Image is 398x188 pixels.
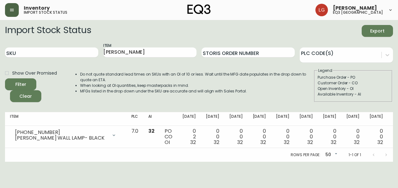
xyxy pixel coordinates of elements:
button: Filter [5,78,36,90]
div: Purchase Order - PO [318,75,389,80]
span: 32 [377,139,383,146]
td: 7.0 [126,126,144,148]
div: 0 2 [182,128,196,145]
span: Inventory [24,6,50,11]
div: [PERSON_NAME] WALL LAMP- BLACK [15,135,108,141]
div: 0 0 [276,128,289,145]
th: Item [5,112,126,126]
img: da6fc1c196b8cb7038979a7df6c040e1 [315,4,328,16]
span: [PERSON_NAME] [333,6,377,11]
th: [DATE] [224,112,248,126]
th: [DATE] [248,112,271,126]
span: OI [165,139,170,146]
th: [DATE] [341,112,365,126]
div: 0 0 [206,128,219,145]
div: Open Inventory - OI [318,86,389,92]
span: 32 [331,139,336,146]
div: 0 0 [253,128,266,145]
span: 32 [190,139,196,146]
h2: Import Stock Status [5,25,91,37]
div: [PHONE_NUMBER][PERSON_NAME] WALL LAMP- BLACK [10,128,121,142]
div: 0 0 [229,128,243,145]
div: 0 0 [323,128,336,145]
span: 32 [214,139,219,146]
th: [DATE] [365,112,388,126]
div: 50 [323,150,339,160]
th: [DATE] [294,112,318,126]
span: 32 [307,139,313,146]
span: Clear [15,92,36,100]
button: Export [362,25,393,37]
div: Customer Order - CO [318,80,389,86]
div: [PHONE_NUMBER] [15,130,108,135]
p: 1-1 of 1 [349,152,361,158]
th: [DATE] [177,112,201,126]
span: 32 [260,139,266,146]
span: Show Over Promised [12,70,57,77]
th: [DATE] [201,112,224,126]
li: When looking at OI quantities, keep masterpacks in mind. [80,83,314,88]
span: 32 [284,139,289,146]
div: PO CO [165,128,172,145]
h5: import stock status [24,11,67,14]
div: Available Inventory - AI [318,92,389,97]
th: AI [143,112,160,126]
legend: Legend [318,68,333,73]
th: PLC [126,112,144,126]
span: Export [367,27,388,35]
li: Do not quote standard lead times on SKUs with an OI of 10 or less. Wait until the MFG date popula... [80,72,314,83]
span: 32 [148,127,155,135]
div: 0 0 [299,128,313,145]
span: 32 [354,139,360,146]
img: logo [187,4,211,14]
h5: eq3 [GEOGRAPHIC_DATA] [333,11,383,14]
button: Clear [10,90,41,102]
th: [DATE] [318,112,341,126]
span: 32 [237,139,243,146]
div: 0 0 [346,128,360,145]
div: 0 0 [370,128,383,145]
th: [DATE] [271,112,294,126]
div: Filter [15,81,26,88]
li: MFGs listed in the drop down under the SKU are accurate and will align with Sales Portal. [80,88,314,94]
p: Rows per page: [291,152,320,158]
